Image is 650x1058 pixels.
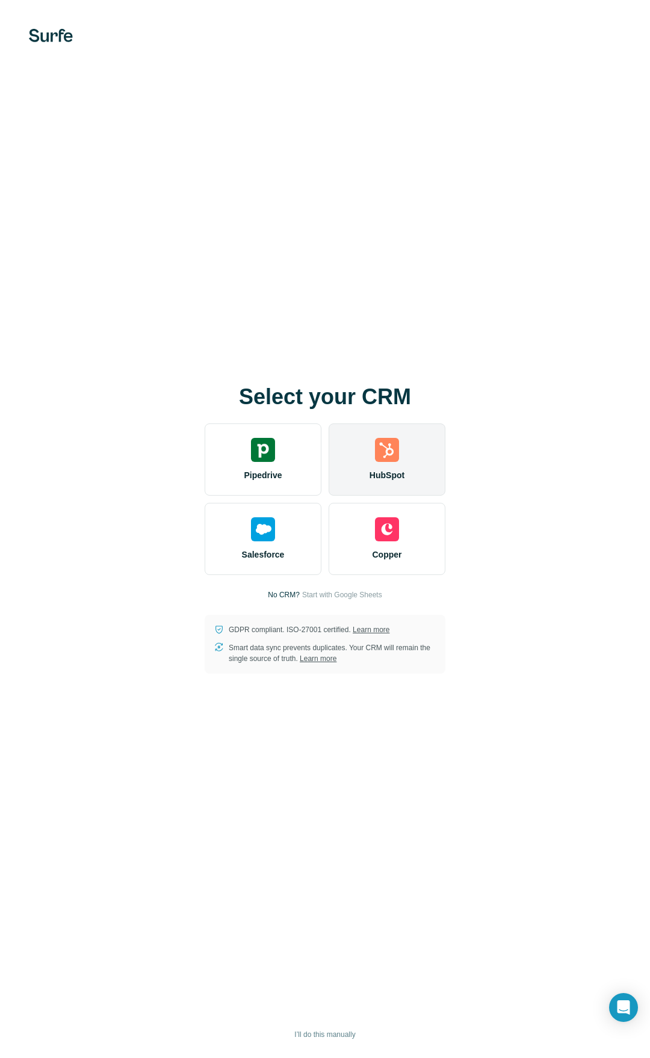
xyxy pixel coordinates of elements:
[242,549,285,561] span: Salesforce
[286,1026,364,1044] button: I’ll do this manually
[375,517,399,541] img: copper's logo
[229,642,436,664] p: Smart data sync prevents duplicates. Your CRM will remain the single source of truth.
[251,517,275,541] img: salesforce's logo
[373,549,402,561] span: Copper
[353,626,389,634] a: Learn more
[609,993,638,1022] div: Open Intercom Messenger
[370,469,404,481] span: HubSpot
[205,385,445,409] h1: Select your CRM
[300,654,336,663] a: Learn more
[29,29,73,42] img: Surfe's logo
[251,438,275,462] img: pipedrive's logo
[244,469,282,481] span: Pipedrive
[229,624,389,635] p: GDPR compliant. ISO-27001 certified.
[294,1029,355,1040] span: I’ll do this manually
[302,589,382,600] button: Start with Google Sheets
[375,438,399,462] img: hubspot's logo
[268,589,300,600] p: No CRM?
